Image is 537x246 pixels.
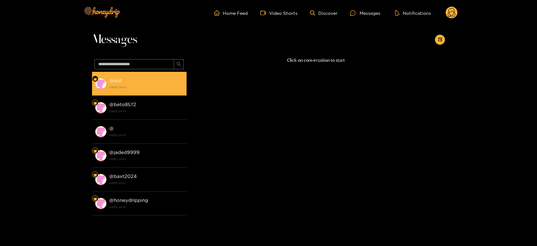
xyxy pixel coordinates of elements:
[393,10,433,16] button: Notifications
[109,204,183,210] strong: [DATE] 20:23
[438,37,442,43] span: appstore-add
[109,156,183,162] strong: [DATE] 20:23
[109,180,183,186] strong: [DATE] 20:23
[214,10,248,16] a: Home Feed
[260,10,269,16] span: video-camera
[95,198,107,209] img: conversation
[109,197,148,203] strong: @ honeydripping
[187,57,445,64] p: Click on conversation to start
[95,126,107,137] img: conversation
[93,149,97,153] img: Fan Level
[260,10,297,16] a: Video Shorts
[176,62,181,67] span: search
[109,174,137,179] strong: @ baxt2024
[214,10,223,16] span: home
[435,35,445,45] button: appstore-add
[93,77,97,81] img: Fan Level
[95,150,107,161] img: conversation
[92,32,137,47] span: Messages
[109,150,140,155] strong: @ jaded9999
[109,108,183,114] strong: [DATE] 20:23
[95,102,107,113] img: conversation
[109,126,114,131] strong: @
[95,78,107,89] img: conversation
[93,101,97,105] img: Fan Level
[109,132,183,138] strong: [DATE] 20:23
[350,9,380,17] div: Messages
[174,59,184,69] button: search
[95,174,107,185] img: conversation
[93,197,97,201] img: Fan Level
[93,173,97,177] img: Fan Level
[109,84,183,90] strong: [DATE] 20:23
[109,78,122,83] strong: @ out
[310,10,338,16] a: Discover
[109,102,136,107] strong: @ beto8572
